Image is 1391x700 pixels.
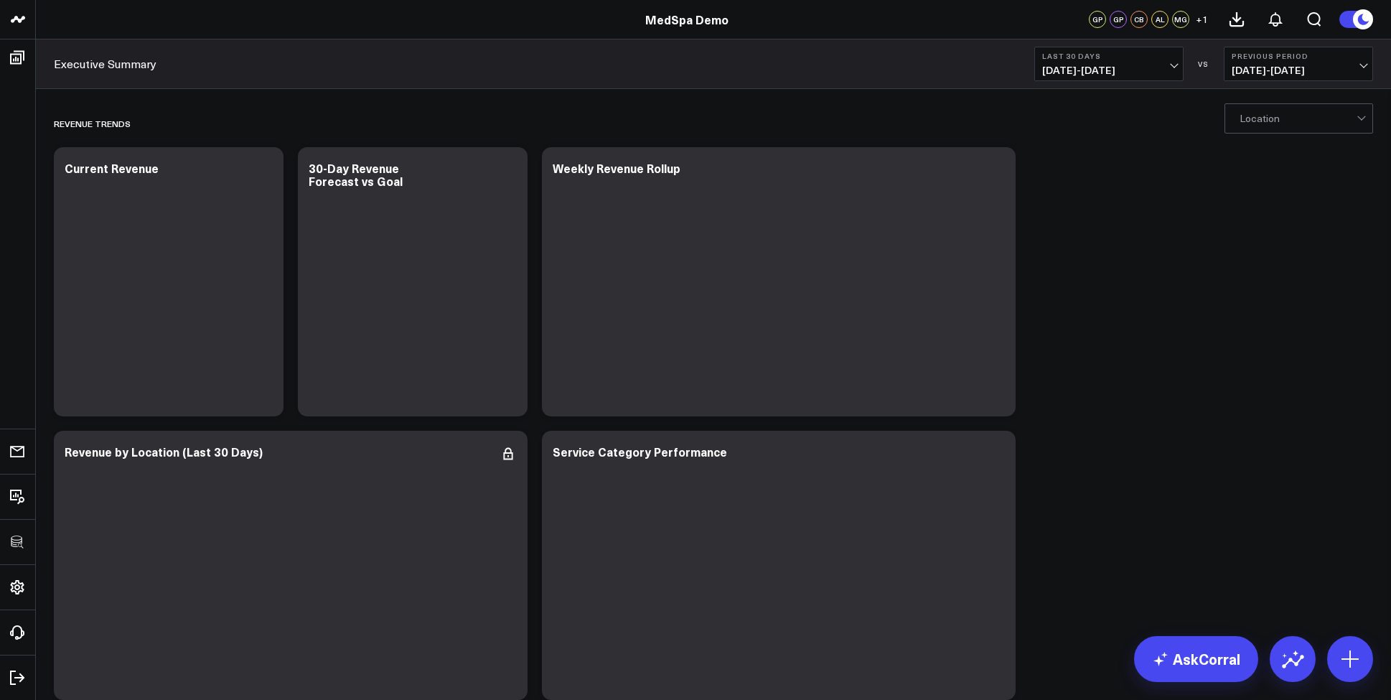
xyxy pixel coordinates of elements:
span: [DATE] - [DATE] [1042,65,1176,76]
a: AskCorral [1134,636,1258,682]
div: Weekly Revenue Rollup [553,160,680,176]
div: 30-Day Revenue Forecast vs Goal [309,160,403,189]
b: Last 30 Days [1042,52,1176,60]
button: +1 [1193,11,1210,28]
button: Last 30 Days[DATE]-[DATE] [1034,47,1184,81]
b: Previous Period [1232,52,1365,60]
span: [DATE] - [DATE] [1232,65,1365,76]
a: Executive Summary [54,56,156,72]
div: Service Category Performance [553,444,727,459]
div: MG [1172,11,1189,28]
div: REVENUE TRENDS [54,107,131,140]
div: AL [1151,11,1168,28]
div: GP [1089,11,1106,28]
div: CB [1130,11,1148,28]
div: VS [1191,60,1217,68]
span: + 1 [1196,14,1208,24]
div: Current Revenue [65,160,159,176]
a: MedSpa Demo [645,11,729,27]
button: Previous Period[DATE]-[DATE] [1224,47,1373,81]
div: GP [1110,11,1127,28]
div: Revenue by Location (Last 30 Days) [65,444,263,459]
